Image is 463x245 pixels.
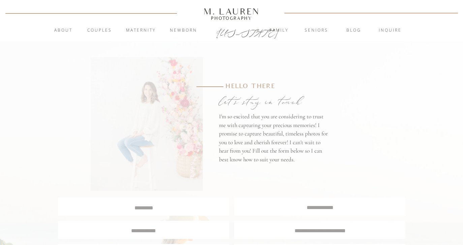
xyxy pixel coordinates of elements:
[81,27,118,34] a: Couples
[50,27,76,34] a: About
[219,92,330,111] p: let's stay in touch
[216,28,247,36] a: [US_STATE]
[123,27,159,34] a: Maternity
[183,8,280,15] a: M. Lauren
[200,16,263,20] a: Photography
[298,27,335,34] a: Seniors
[261,27,297,34] a: Family
[336,27,372,34] a: blog
[219,112,330,169] p: I'm so excited that you are considering to trust me with capturing your precious memories! I prom...
[225,82,312,92] p: Hello there
[165,27,202,34] a: Newborn
[372,27,408,34] a: inquire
